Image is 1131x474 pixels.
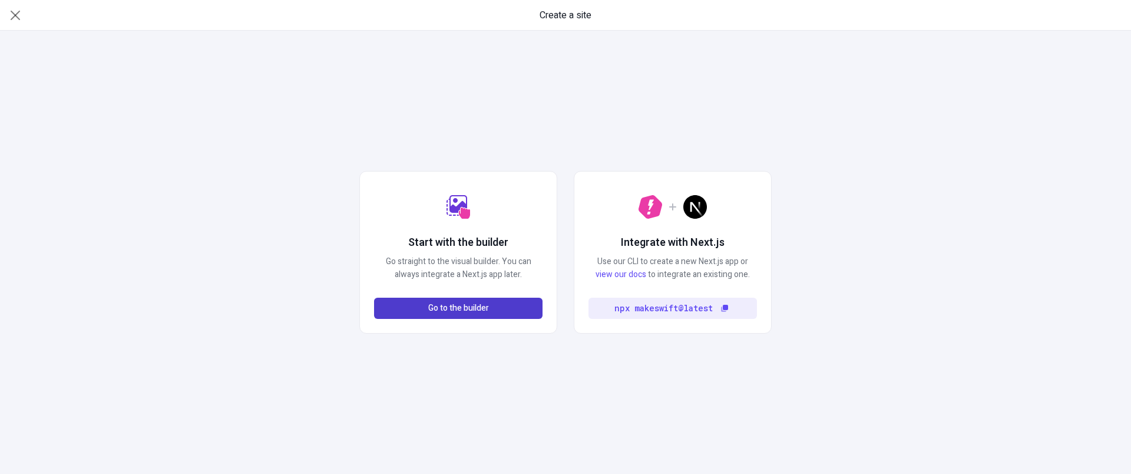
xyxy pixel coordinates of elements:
[588,255,757,281] p: Use our CLI to create a new Next.js app or to integrate an existing one.
[374,298,543,319] button: Go to the builder
[408,235,508,251] h2: Start with the builder
[428,302,489,315] span: Go to the builder
[540,8,591,22] span: Create a site
[621,235,725,251] h2: Integrate with Next.js
[596,268,646,281] a: view our docs
[374,255,543,281] p: Go straight to the visual builder. You can always integrate a Next.js app later.
[614,302,713,315] code: npx makeswift@latest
